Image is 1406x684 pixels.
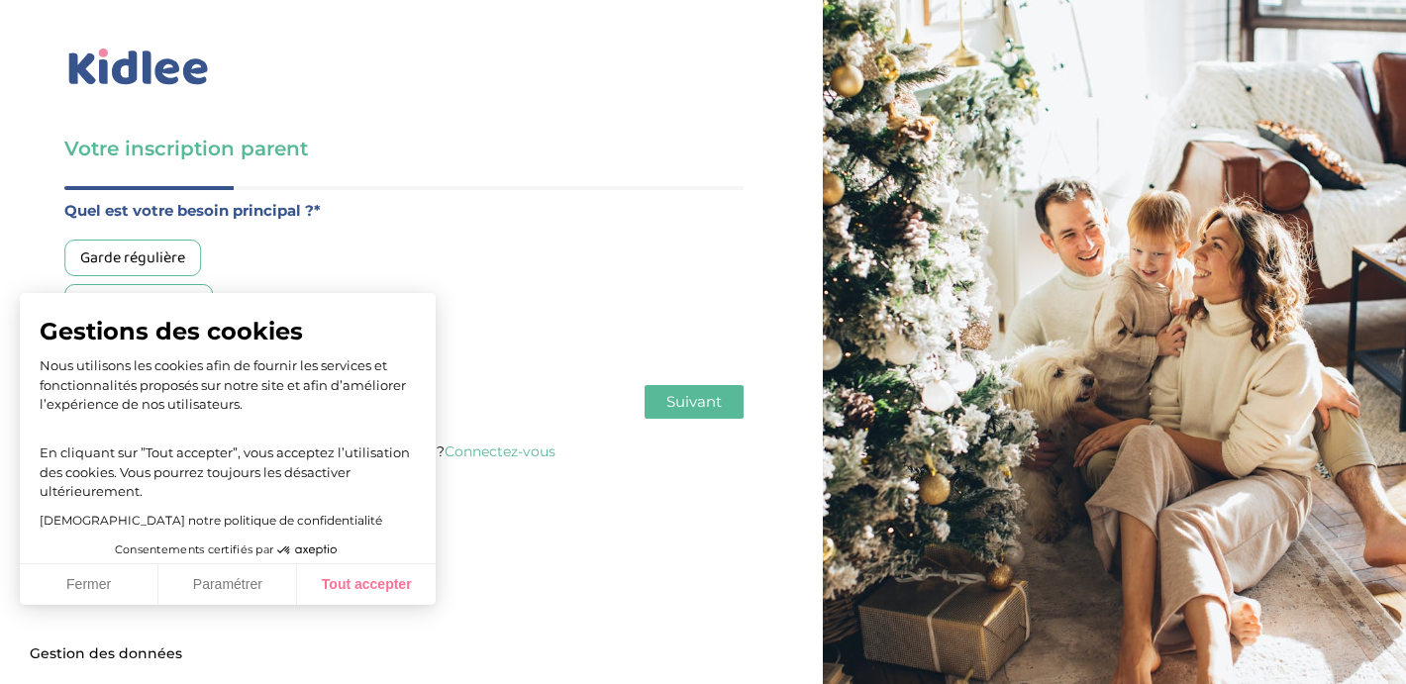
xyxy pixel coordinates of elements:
[18,634,194,675] button: Fermer le widget sans consentement
[105,537,351,563] button: Consentements certifiés par
[64,135,744,162] h3: Votre inscription parent
[40,356,416,415] p: Nous utilisons les cookies afin de fournir les services et fonctionnalités proposés sur notre sit...
[40,425,416,502] p: En cliquant sur ”Tout accepter”, vous acceptez l’utilisation des cookies. Vous pourrez toujours l...
[445,442,555,460] a: Connectez-vous
[64,45,213,90] img: logo_kidlee_bleu
[64,284,213,321] div: Garde ponctuelle
[64,198,744,224] label: Quel est votre besoin principal ?*
[158,564,297,606] button: Paramétrer
[40,317,416,346] span: Gestions des cookies
[115,544,273,555] span: Consentements certifiés par
[645,385,744,419] button: Suivant
[277,521,337,580] svg: Axeptio
[666,392,722,411] span: Suivant
[297,564,436,606] button: Tout accepter
[30,645,182,663] span: Gestion des données
[20,564,158,606] button: Fermer
[64,240,201,276] div: Garde régulière
[40,513,382,528] a: [DEMOGRAPHIC_DATA] notre politique de confidentialité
